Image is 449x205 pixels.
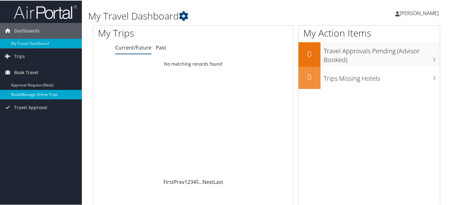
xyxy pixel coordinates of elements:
[14,99,47,115] span: Travel Approval
[185,178,187,185] a: 1
[298,66,440,88] a: 0Trips Missing Hotels
[213,178,223,185] a: Last
[93,58,293,69] td: No matching records found
[98,26,205,39] h1: My Trips
[14,22,40,38] span: Dashboards
[395,3,445,22] a: [PERSON_NAME]
[156,44,166,50] a: Past
[88,9,326,22] h1: My Travel Dashboard
[400,9,439,16] span: [PERSON_NAME]
[163,178,174,185] a: First
[298,26,440,39] h1: My Action Items
[190,178,193,185] a: 3
[14,4,77,19] img: airportal-logo.png
[199,178,202,185] span: …
[14,64,38,80] span: Book Travel
[14,48,25,64] span: Trips
[115,44,151,50] a: Current/Future
[187,178,190,185] a: 2
[324,70,440,82] h3: Trips Missing Hotels
[298,42,440,66] a: 0Travel Approvals Pending (Advisor Booked)
[298,71,321,82] h2: 0
[193,178,196,185] a: 4
[324,43,440,64] h3: Travel Approvals Pending (Advisor Booked)
[196,178,199,185] a: 5
[174,178,185,185] a: Prev
[202,178,213,185] a: Next
[298,48,321,59] h2: 0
